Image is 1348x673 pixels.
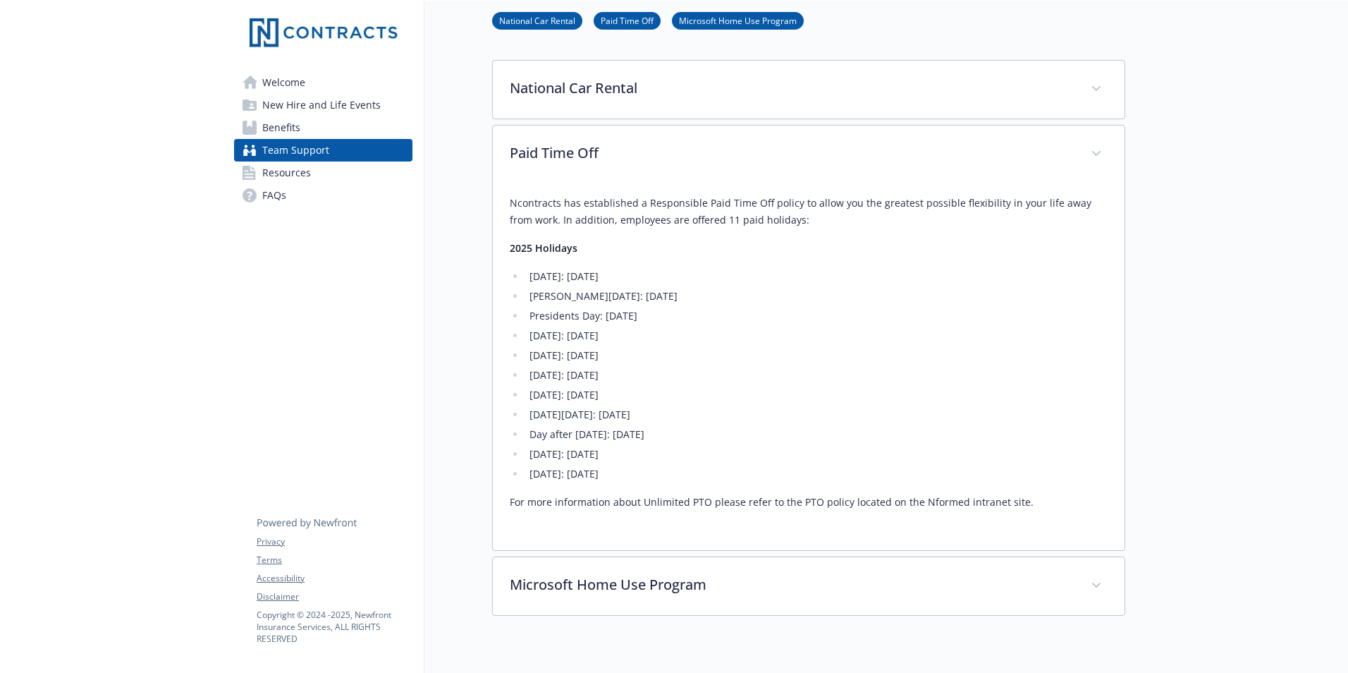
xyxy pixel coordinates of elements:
[234,184,412,207] a: FAQs
[510,494,1108,511] p: For more information about Unlimited PTO please refer to the PTO policy located on the Nformed in...
[493,183,1125,550] div: Paid Time Off
[262,139,329,162] span: Team Support
[594,13,661,27] a: Paid Time Off
[525,308,1108,325] li: Presidents Day: [DATE]
[257,609,412,645] p: Copyright © 2024 - 2025 , Newfront Insurance Services, ALL RIGHTS RESERVED
[493,126,1125,183] div: Paid Time Off
[234,162,412,184] a: Resources
[257,554,412,566] a: Terms
[262,162,311,184] span: Resources
[257,572,412,585] a: Accessibility
[525,347,1108,364] li: [DATE]: [DATE]
[510,143,1074,164] p: Paid Time Off
[525,387,1108,404] li: [DATE]: [DATE]
[493,557,1125,615] div: Microsoft Home Use Program
[262,94,381,116] span: New Hire and Life Events
[525,426,1108,443] li: Day after [DATE]: [DATE]
[234,71,412,94] a: Welcome
[257,590,412,603] a: Disclaimer
[525,406,1108,423] li: [DATE][DATE]: [DATE]
[234,116,412,139] a: Benefits
[510,78,1074,99] p: National Car Rental
[262,184,286,207] span: FAQs
[257,535,412,548] a: Privacy
[672,13,804,27] a: Microsoft Home Use Program
[525,288,1108,305] li: [PERSON_NAME][DATE]: [DATE]
[525,466,1108,483] li: [DATE]: [DATE]
[262,116,300,139] span: Benefits
[525,327,1108,344] li: [DATE]: [DATE]
[525,268,1108,285] li: [DATE]: [DATE]
[492,13,582,27] a: National Car Rental
[525,446,1108,463] li: [DATE]: [DATE]
[234,139,412,162] a: Team Support
[510,574,1074,595] p: Microsoft Home Use Program
[493,61,1125,119] div: National Car Rental
[262,71,305,94] span: Welcome
[510,241,577,255] strong: 2025 Holidays
[510,195,1108,229] p: Ncontracts has established a Responsible Paid Time Off policy to allow you the greatest possible ...
[234,94,412,116] a: New Hire and Life Events
[525,367,1108,384] li: [DATE]: [DATE]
